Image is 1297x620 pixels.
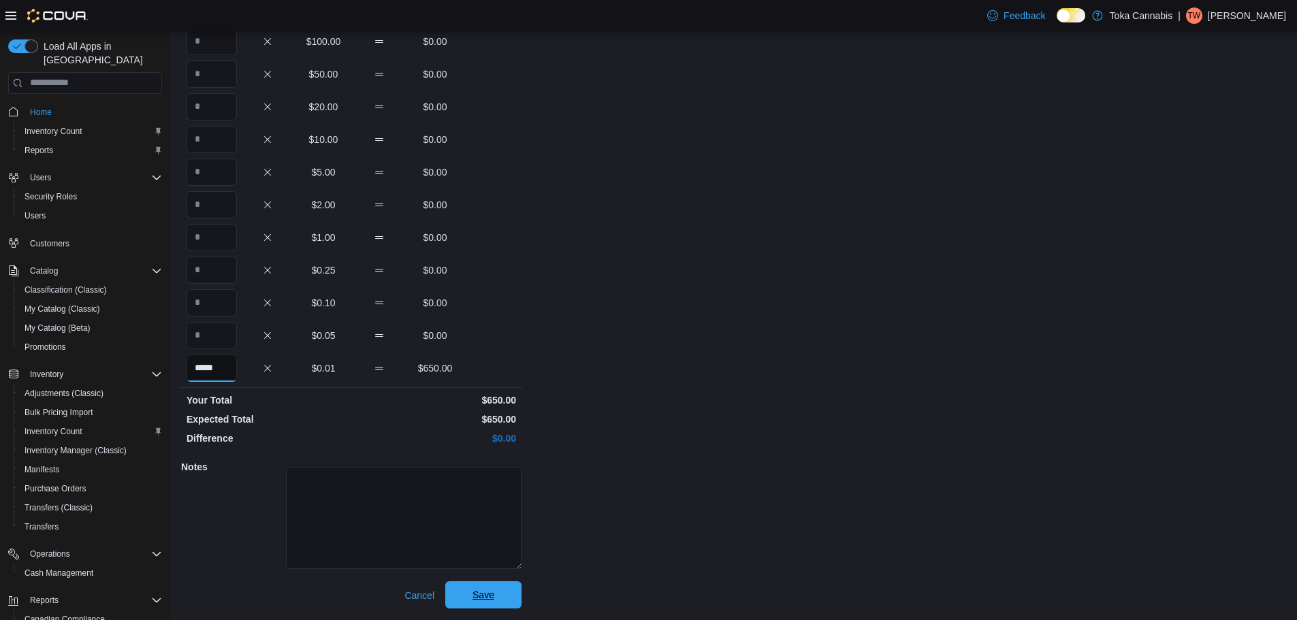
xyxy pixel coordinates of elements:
span: Purchase Orders [25,483,86,494]
p: | [1178,7,1181,24]
p: Expected Total [187,412,349,426]
span: Inventory Manager (Classic) [25,445,127,456]
a: Inventory Count [19,123,88,140]
span: Inventory Count [19,423,162,440]
a: Transfers [19,519,64,535]
input: Quantity [187,28,237,55]
span: Inventory Count [25,426,82,437]
p: Your Total [187,393,349,407]
span: Bulk Pricing Import [19,404,162,421]
button: Reports [3,591,167,610]
span: Transfers (Classic) [25,502,93,513]
img: Cova [27,9,88,22]
button: Save [445,581,522,608]
button: Inventory Manager (Classic) [14,441,167,460]
div: Ty Wilson [1186,7,1202,24]
p: $0.00 [410,133,460,146]
span: Operations [30,549,70,559]
input: Quantity [187,159,237,186]
span: Load All Apps in [GEOGRAPHIC_DATA] [38,39,162,67]
button: My Catalog (Classic) [14,299,167,319]
p: $0.25 [298,263,349,277]
h5: Notes [181,453,283,480]
button: Users [3,168,167,187]
a: Transfers (Classic) [19,500,98,516]
span: Dark Mode [1057,22,1057,23]
span: Security Roles [19,189,162,205]
button: Inventory [25,366,69,382]
p: $0.10 [298,296,349,310]
span: Promotions [19,339,162,355]
p: $0.00 [410,296,460,310]
p: $0.00 [410,100,460,114]
p: $1.00 [298,231,349,244]
span: Catalog [30,265,58,276]
button: Adjustments (Classic) [14,384,167,403]
p: Difference [187,431,349,445]
p: $650.00 [410,361,460,375]
p: $0.00 [410,231,460,244]
button: Inventory Count [14,122,167,141]
a: Inventory Count [19,423,88,440]
button: Transfers (Classic) [14,498,167,517]
a: My Catalog (Beta) [19,320,96,336]
input: Quantity [187,322,237,349]
p: $0.00 [410,263,460,277]
span: Users [19,208,162,224]
span: Reports [19,142,162,159]
span: Cancel [404,589,434,602]
span: Promotions [25,342,66,353]
input: Quantity [187,126,237,153]
span: Security Roles [25,191,77,202]
span: My Catalog (Beta) [19,320,162,336]
span: Manifests [25,464,59,475]
p: $0.00 [410,165,460,179]
a: Adjustments (Classic) [19,385,109,402]
span: Users [25,210,46,221]
span: Classification (Classic) [19,282,162,298]
input: Quantity [187,93,237,120]
p: $0.00 [410,329,460,342]
input: Quantity [187,355,237,382]
button: Users [14,206,167,225]
a: Customers [25,235,75,252]
button: Catalog [3,261,167,280]
span: Reports [25,145,53,156]
a: Manifests [19,461,65,478]
p: $100.00 [298,35,349,48]
button: Cancel [399,582,440,609]
button: Catalog [25,263,63,279]
span: Purchase Orders [19,480,162,497]
span: My Catalog (Classic) [19,301,162,317]
button: Customers [3,233,167,253]
input: Quantity [187,257,237,284]
span: Operations [25,546,162,562]
p: $5.00 [298,165,349,179]
span: Transfers (Classic) [19,500,162,516]
a: Classification (Classic) [19,282,112,298]
button: Operations [3,544,167,564]
input: Quantity [187,224,237,251]
input: Quantity [187,61,237,88]
span: My Catalog (Classic) [25,304,100,314]
p: $0.00 [410,67,460,81]
a: Users [19,208,51,224]
span: Adjustments (Classic) [25,388,103,399]
p: $20.00 [298,100,349,114]
input: Quantity [187,289,237,316]
a: Security Roles [19,189,82,205]
span: Cash Management [25,568,93,578]
span: Inventory Manager (Classic) [19,442,162,459]
span: TW [1188,7,1201,24]
p: $50.00 [298,67,349,81]
button: Cash Management [14,564,167,583]
button: Bulk Pricing Import [14,403,167,422]
a: Cash Management [19,565,99,581]
p: $0.00 [410,35,460,48]
button: Reports [14,141,167,160]
button: Transfers [14,517,167,536]
p: Toka Cannabis [1110,7,1173,24]
a: Bulk Pricing Import [19,404,99,421]
p: $0.00 [410,198,460,212]
p: $0.01 [298,361,349,375]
